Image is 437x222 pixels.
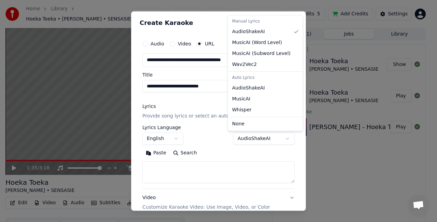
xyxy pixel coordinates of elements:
span: MusicAI ( Word Level ) [232,39,282,46]
span: MusicAI [232,96,251,102]
span: MusicAI ( Subword Level ) [232,50,291,57]
div: Manual Lyrics [229,17,301,26]
span: Whisper [232,107,252,113]
span: None [232,121,245,127]
span: Wav2Vec2 [232,61,257,68]
span: AudioShakeAI [232,85,265,92]
div: Auto Lyrics [229,73,301,83]
span: AudioShakeAI [232,28,265,35]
